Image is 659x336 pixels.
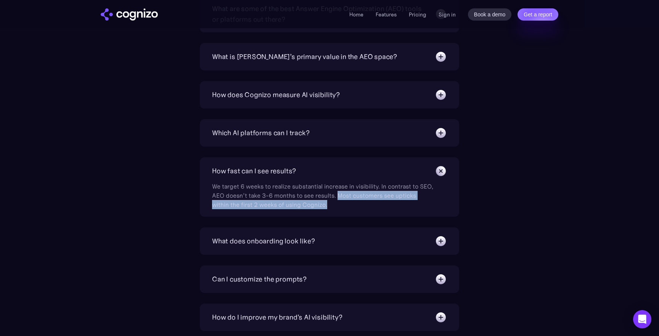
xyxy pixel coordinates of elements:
[518,8,558,21] a: Get a report
[633,310,651,328] div: Open Intercom Messenger
[349,11,363,18] a: Home
[212,274,307,285] div: Can I customize the prompts?
[212,166,296,176] div: How fast can I see results?
[212,90,340,100] div: How does Cognizo measure AI visibility?
[212,312,342,323] div: How do I improve my brand's AI visibility?
[101,8,158,21] img: cognizo logo
[376,11,397,18] a: Features
[212,177,433,209] div: We target 6 weeks to realize substantial increase in visibility. In contrast to SEO, AEO doesn’t ...
[101,8,158,21] a: home
[439,10,456,19] a: Sign in
[212,51,397,62] div: What is [PERSON_NAME]’s primary value in the AEO space?
[409,11,426,18] a: Pricing
[212,128,309,138] div: Which AI platforms can I track?
[468,8,512,21] a: Book a demo
[212,236,315,246] div: What does onboarding look like?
